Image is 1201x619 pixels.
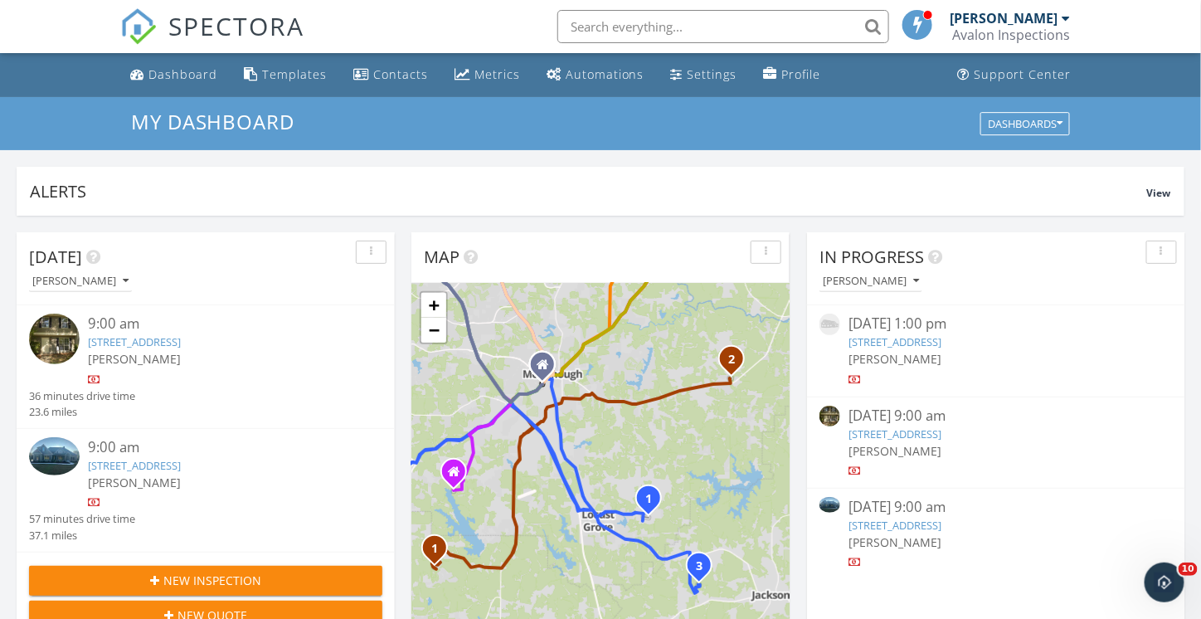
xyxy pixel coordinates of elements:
div: Alerts [30,180,1147,202]
div: Profile [782,66,821,82]
div: [DATE] 1:00 pm [848,314,1143,334]
a: [DATE] 9:00 am [STREET_ADDRESS] [PERSON_NAME] [819,406,1173,480]
div: Automations [566,66,644,82]
div: [PERSON_NAME] [950,10,1058,27]
span: [PERSON_NAME] [88,475,181,490]
a: Settings [664,60,744,90]
div: 23.6 miles [29,404,135,420]
span: My Dashboard [131,108,295,135]
i: 1 [431,543,438,555]
div: Avalon Inspections [952,27,1070,43]
a: [STREET_ADDRESS] [88,334,181,349]
div: 1030 Hamilton Dr, Locust Grove GA 30248 [454,471,464,481]
div: [DATE] 9:00 am [848,497,1143,518]
i: 1 [645,494,652,505]
span: [PERSON_NAME] [848,351,941,367]
button: New Inspection [29,566,382,596]
img: 9420029%2Freports%2F61ceccd6-931c-4906-a68f-be5092f5fc7c%2Fcover_photos%2FKLcUDBgWuvMJ1wQUCPJD%2F... [29,437,80,475]
button: [PERSON_NAME] [29,271,132,293]
a: [DATE] 9:00 am [STREET_ADDRESS] [PERSON_NAME] [819,497,1173,571]
a: 9:00 am [STREET_ADDRESS] [PERSON_NAME] 57 minutes drive time 37.1 miles [29,437,382,543]
a: Automations (Basic) [540,60,651,90]
a: Dashboard [124,60,224,90]
span: [PERSON_NAME] [848,443,941,459]
div: Settings [688,66,737,82]
a: Zoom out [421,318,446,343]
img: The Best Home Inspection Software - Spectora [120,8,157,45]
img: ishbolb5zn6v280000000000.jpg [819,406,840,426]
span: [PERSON_NAME] [848,534,941,550]
a: [STREET_ADDRESS] [848,334,941,349]
div: 125 Begonia Ct, Griffin, GA 30223 [435,548,445,558]
div: 128 Lavender Way, McDonough, GA 30252 [732,358,742,368]
span: [PERSON_NAME] [88,351,181,367]
div: Metrics [474,66,520,82]
a: Metrics [448,60,527,90]
a: 9:00 am [STREET_ADDRESS] [PERSON_NAME] 36 minutes drive time 23.6 miles [29,314,382,420]
div: [DATE] 9:00 am [848,406,1143,426]
div: Support Center [974,66,1071,82]
a: [DATE] 1:00 pm [STREET_ADDRESS] [PERSON_NAME] [819,314,1173,387]
button: Dashboards [980,112,1070,135]
div: [PERSON_NAME] [32,275,129,287]
span: [DATE] [29,246,82,268]
input: Search everything... [557,10,889,43]
a: Contacts [347,60,435,90]
span: In Progress [819,246,924,268]
a: [STREET_ADDRESS] [848,518,941,533]
span: New Inspection [163,572,261,589]
div: [PERSON_NAME] [823,275,919,287]
a: Templates [237,60,333,90]
i: 3 [696,561,703,573]
iframe: Intercom live chat [1145,563,1184,602]
a: Support Center [951,60,1077,90]
div: 37.1 miles [29,528,135,543]
div: Dashboards [988,118,1062,129]
div: Dashboard [148,66,217,82]
span: View [1147,186,1171,200]
span: 10 [1179,563,1198,576]
div: Templates [262,66,327,82]
a: [STREET_ADDRESS] [848,426,941,441]
div: 57 minutes drive time [29,511,135,527]
div: 1395 Deutz Dr, Locust Grove, GA 30248 [649,498,659,508]
div: 9:00 am [88,437,353,458]
a: [STREET_ADDRESS] [88,458,181,473]
a: SPECTORA [120,22,304,57]
i: 2 [728,354,735,366]
button: [PERSON_NAME] [819,271,922,293]
div: 36 minutes drive time [29,388,135,404]
a: Company Profile [757,60,828,90]
div: 234 Hampton Street, McDonough GA 30253 [542,364,552,374]
div: 9:00 am [88,314,353,334]
span: SPECTORA [168,8,304,43]
a: Zoom in [421,293,446,318]
img: house-placeholder-square-ca63347ab8c70e15b013bc22427d3df0f7f082c62ce06d78aee8ec4e70df452f.jpg [819,314,840,334]
span: Map [424,246,459,268]
div: 215 Bonnies Way, Jenkinsburg, GA 30234 [699,565,709,575]
img: ishbolb5zn6v280000000000.jpg [29,314,80,364]
div: Contacts [373,66,428,82]
img: 9420029%2Freports%2F61ceccd6-931c-4906-a68f-be5092f5fc7c%2Fcover_photos%2FKLcUDBgWuvMJ1wQUCPJD%2F... [819,497,840,513]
